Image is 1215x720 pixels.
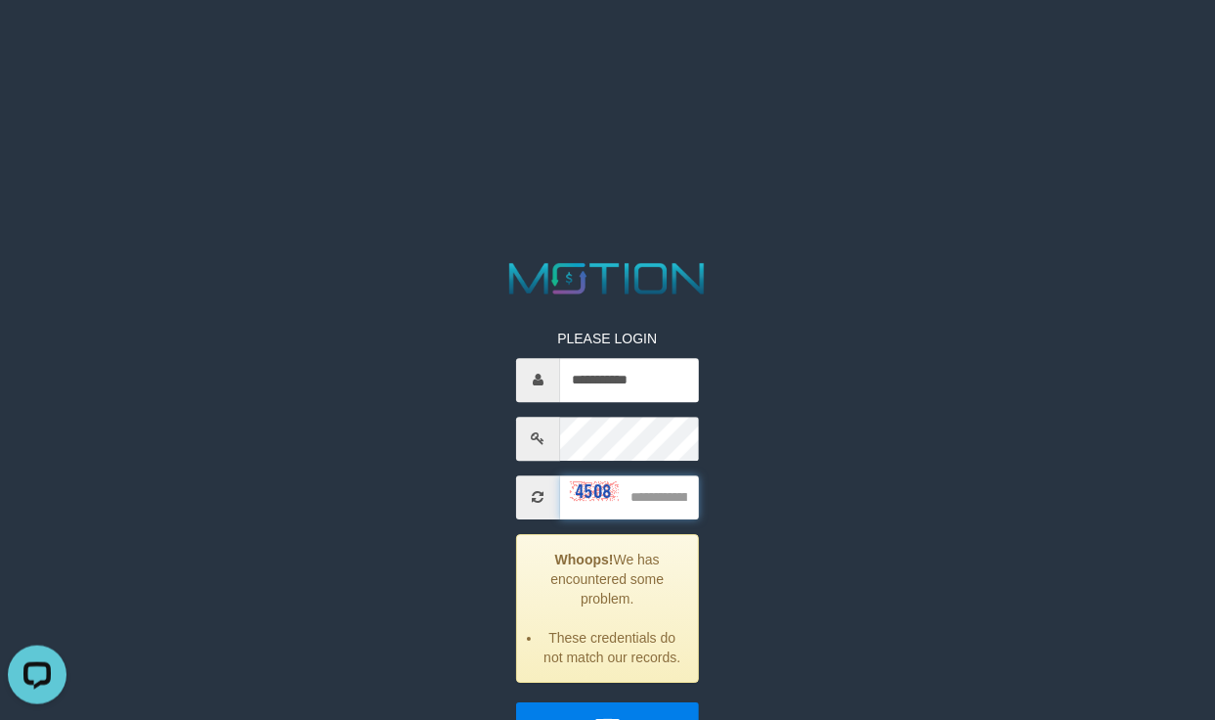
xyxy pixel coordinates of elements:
button: Open LiveChat chat widget [8,8,66,67]
p: PLEASE LOGIN [516,329,699,348]
div: We has encountered some problem. [516,534,699,683]
img: MOTION_logo.png [501,257,715,299]
strong: Whoops! [555,552,614,567]
img: captcha [570,482,619,502]
li: These credentials do not match our records. [542,628,683,667]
